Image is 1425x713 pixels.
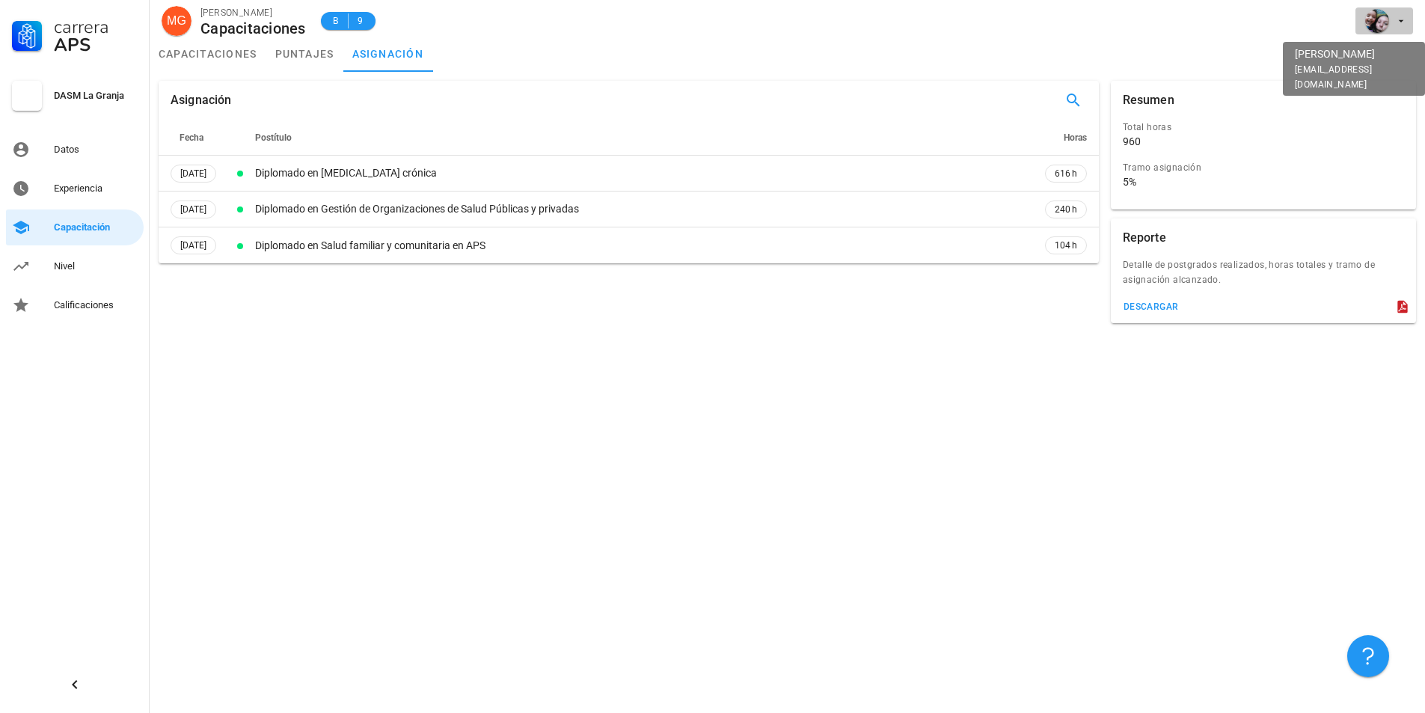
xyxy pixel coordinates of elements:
a: Calificaciones [6,287,144,323]
th: Fecha [159,120,228,156]
div: Experiencia [54,183,138,195]
div: Capacitación [54,221,138,233]
span: 616 h [1055,166,1077,181]
a: capacitaciones [150,36,266,72]
th: Horas [1033,120,1099,156]
div: avatar [1365,9,1389,33]
div: APS [54,36,138,54]
div: Detalle de postgrados realizados, horas totales y tramo de asignación alcanzado. [1111,257,1416,296]
div: 5% [1123,175,1136,189]
div: Carrera [54,18,138,36]
span: Horas [1064,132,1087,143]
span: [DATE] [180,165,206,182]
div: 960 [1123,135,1141,148]
div: [PERSON_NAME] [200,5,306,20]
span: 104 h [1055,238,1077,253]
div: Reporte [1123,218,1166,257]
div: Datos [54,144,138,156]
a: asignación [343,36,433,72]
span: Fecha [180,132,203,143]
div: Total horas [1123,120,1392,135]
a: Experiencia [6,171,144,206]
div: Diplomado en [MEDICAL_DATA] crónica [255,165,1030,181]
span: [DATE] [180,237,206,254]
div: descargar [1123,302,1179,312]
div: Capacitaciones [200,20,306,37]
span: 240 h [1055,202,1077,217]
div: Tramo asignación [1123,160,1392,175]
div: Asignación [171,81,232,120]
div: Nivel [54,260,138,272]
a: puntajes [266,36,343,72]
span: MG [167,6,186,36]
span: B [330,13,342,28]
div: Resumen [1123,81,1174,120]
div: Diplomado en Gestión de Organizaciones de Salud Públicas y privadas [255,201,1030,217]
div: Calificaciones [54,299,138,311]
span: Postítulo [255,132,292,143]
th: Postítulo [252,120,1033,156]
div: Diplomado en Salud familiar y comunitaria en APS [255,238,1030,254]
div: avatar [162,6,191,36]
a: Capacitación [6,209,144,245]
div: DASM La Granja [54,90,138,102]
a: Nivel [6,248,144,284]
a: Datos [6,132,144,168]
span: [DATE] [180,201,206,218]
button: descargar [1117,296,1185,317]
span: 9 [355,13,367,28]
